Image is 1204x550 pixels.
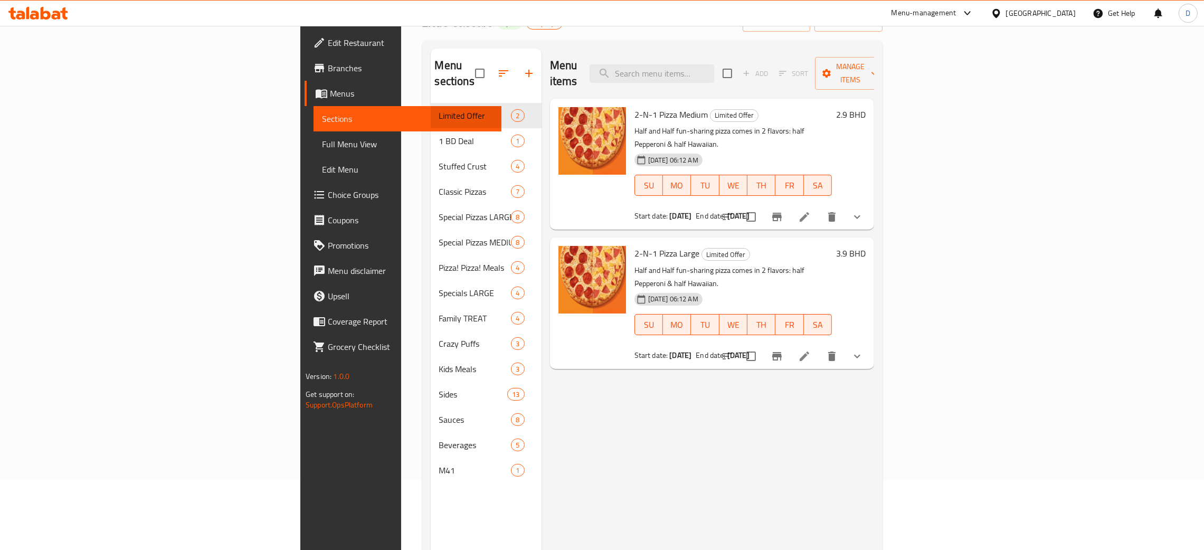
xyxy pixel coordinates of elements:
[798,211,811,223] a: Edit menu item
[511,135,524,147] div: items
[431,356,542,382] div: Kids Meals3
[511,314,524,324] span: 4
[695,317,715,333] span: TU
[511,440,524,450] span: 5
[508,390,524,400] span: 13
[511,185,524,198] div: items
[511,211,524,223] div: items
[328,239,493,252] span: Promotions
[439,160,511,173] span: Stuffed Crust
[439,287,511,299] span: Specials LARGE
[511,363,524,375] div: items
[491,61,516,86] span: Sort sections
[667,317,687,333] span: MO
[558,246,626,314] img: 2-N-1 Pizza Large
[322,163,493,176] span: Edit Menu
[511,287,524,299] div: items
[1006,7,1076,19] div: [GEOGRAPHIC_DATA]
[819,204,845,230] button: delete
[696,348,725,362] span: End date:
[819,344,845,369] button: delete
[431,280,542,306] div: Specials LARGE4
[808,178,828,193] span: SA
[663,175,691,196] button: MO
[305,30,501,55] a: Edit Restaurant
[439,185,511,198] span: Classic Pizzas
[306,387,354,401] span: Get support on:
[772,65,815,82] span: Select section first
[719,175,747,196] button: WE
[669,209,691,223] b: [DATE]
[328,62,493,74] span: Branches
[634,175,663,196] button: SU
[305,258,501,283] a: Menu disclaimer
[747,314,775,335] button: TH
[314,157,501,182] a: Edit Menu
[314,131,501,157] a: Full Menu View
[306,369,331,383] span: Version:
[836,246,866,261] h6: 3.9 BHD
[431,255,542,280] div: Pizza! Pizza! Meals4
[775,314,803,335] button: FR
[511,312,524,325] div: items
[439,337,511,350] div: Crazy Puffs
[511,162,524,172] span: 4
[431,204,542,230] div: Special Pizzas LARGE8
[511,160,524,173] div: items
[715,204,740,230] button: sort-choices
[439,236,511,249] span: Special Pizzas MEDIUM
[431,179,542,204] div: Classic Pizzas7
[511,413,524,426] div: items
[851,211,864,223] svg: Show Choices
[511,464,524,477] div: items
[469,62,491,84] span: Select all sections
[511,238,524,248] span: 8
[511,236,524,249] div: items
[431,407,542,432] div: Sauces8
[695,178,715,193] span: TU
[328,214,493,226] span: Coupons
[439,388,508,401] div: Sides
[644,155,703,165] span: [DATE] 06:12 AM
[439,312,511,325] span: Family TREAT
[775,175,803,196] button: FR
[511,111,524,121] span: 2
[511,263,524,273] span: 4
[314,106,501,131] a: Sections
[823,60,877,87] span: Manage items
[752,317,771,333] span: TH
[439,109,511,122] span: Limited Offer
[511,337,524,350] div: items
[305,55,501,81] a: Branches
[719,314,747,335] button: WE
[431,306,542,331] div: Family TREAT4
[663,314,691,335] button: MO
[431,382,542,407] div: Sides13
[511,439,524,451] div: items
[511,339,524,349] span: 3
[892,7,956,20] div: Menu-management
[305,207,501,233] a: Coupons
[751,15,802,29] span: import
[439,211,511,223] span: Special Pizzas LARGE
[431,154,542,179] div: Stuffed Crust4
[333,369,349,383] span: 1.0.0
[780,178,799,193] span: FR
[306,398,373,412] a: Support.OpsPlatform
[710,109,759,122] div: Limited Offer
[439,135,511,147] span: 1 BD Deal
[431,103,542,128] div: Limited Offer2
[702,249,750,261] span: Limited Offer
[634,264,832,290] p: Half and Half fun-sharing pizza comes in 2 flavors: half Pepperoni & half Hawaiian.
[764,204,790,230] button: Branch-specific-item
[305,309,501,334] a: Coverage Report
[330,87,493,100] span: Menus
[511,261,524,274] div: items
[328,36,493,49] span: Edit Restaurant
[780,317,799,333] span: FR
[439,363,511,375] span: Kids Meals
[439,464,511,477] div: M41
